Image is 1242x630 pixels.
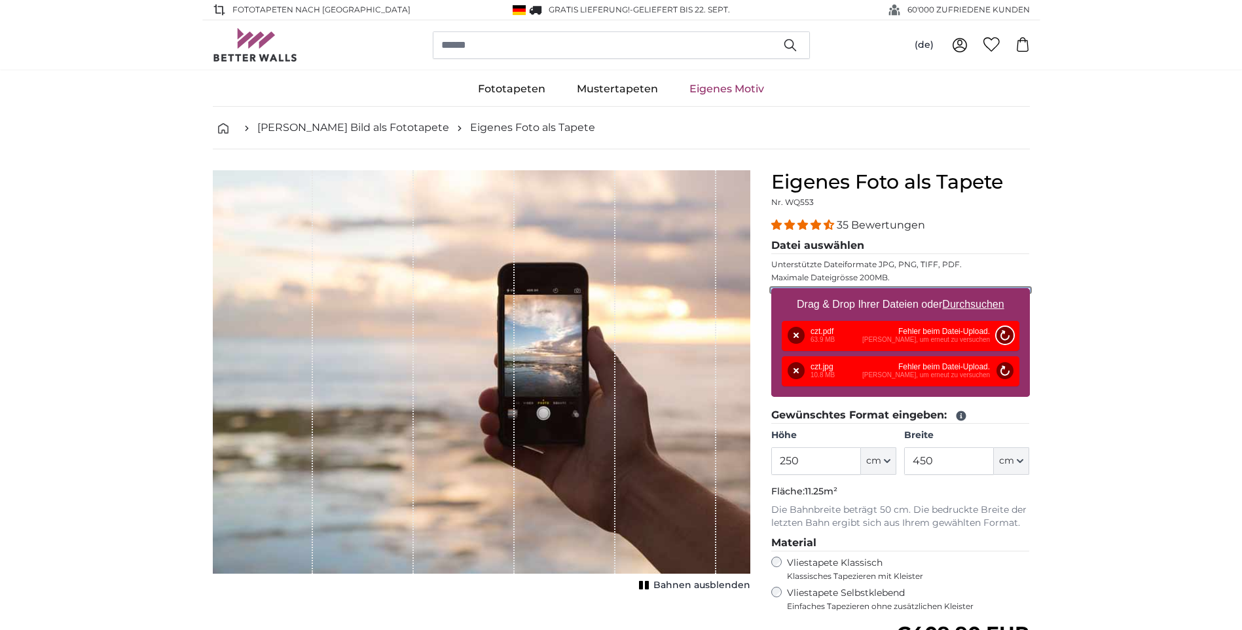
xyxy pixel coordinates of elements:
span: Klassisches Tapezieren mit Kleister [787,571,1019,582]
a: Fototapeten [462,72,561,106]
u: Durchsuchen [942,299,1004,310]
span: 11.25m² [805,485,837,497]
button: (de) [904,33,944,57]
label: Vliestapete Klassisch [787,557,1019,582]
button: Bahnen ausblenden [635,576,750,595]
span: Geliefert bis 22. Sept. [633,5,730,14]
span: cm [866,454,881,468]
a: Mustertapeten [561,72,674,106]
p: Fläche: [771,485,1030,498]
span: Nr. WQ553 [771,197,814,207]
span: cm [999,454,1014,468]
a: [PERSON_NAME] Bild als Fototapete [257,120,449,136]
a: Eigenes Foto als Tapete [470,120,595,136]
legend: Datei auswählen [771,238,1030,254]
span: 4.34 stars [771,219,837,231]
span: 35 Bewertungen [837,219,925,231]
p: Die Bahnbreite beträgt 50 cm. Die bedruckte Breite der letzten Bahn ergibt sich aus Ihrem gewählt... [771,504,1030,530]
span: Bahnen ausblenden [653,579,750,592]
p: Unterstützte Dateiformate JPG, PNG, TIFF, PDF. [771,259,1030,270]
span: 60'000 ZUFRIEDENE KUNDEN [907,4,1030,16]
h1: Eigenes Foto als Tapete [771,170,1030,194]
span: Einfaches Tapezieren ohne zusätzlichen Kleister [787,601,1030,612]
span: GRATIS Lieferung! [549,5,630,14]
span: Fototapeten nach [GEOGRAPHIC_DATA] [232,4,411,16]
span: - [630,5,730,14]
legend: Material [771,535,1030,551]
button: cm [861,447,896,475]
button: cm [994,447,1029,475]
div: 1 of 1 [213,170,750,595]
nav: breadcrumbs [213,107,1030,149]
label: Vliestapete Selbstklebend [787,587,1030,612]
p: Maximale Dateigrösse 200MB. [771,272,1030,283]
label: Breite [904,429,1029,442]
a: Eigenes Motiv [674,72,780,106]
label: Drag & Drop Ihrer Dateien oder [792,291,1010,318]
label: Höhe [771,429,896,442]
legend: Gewünschtes Format eingeben: [771,407,1030,424]
img: Betterwalls [213,28,298,62]
img: Deutschland [513,5,526,15]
